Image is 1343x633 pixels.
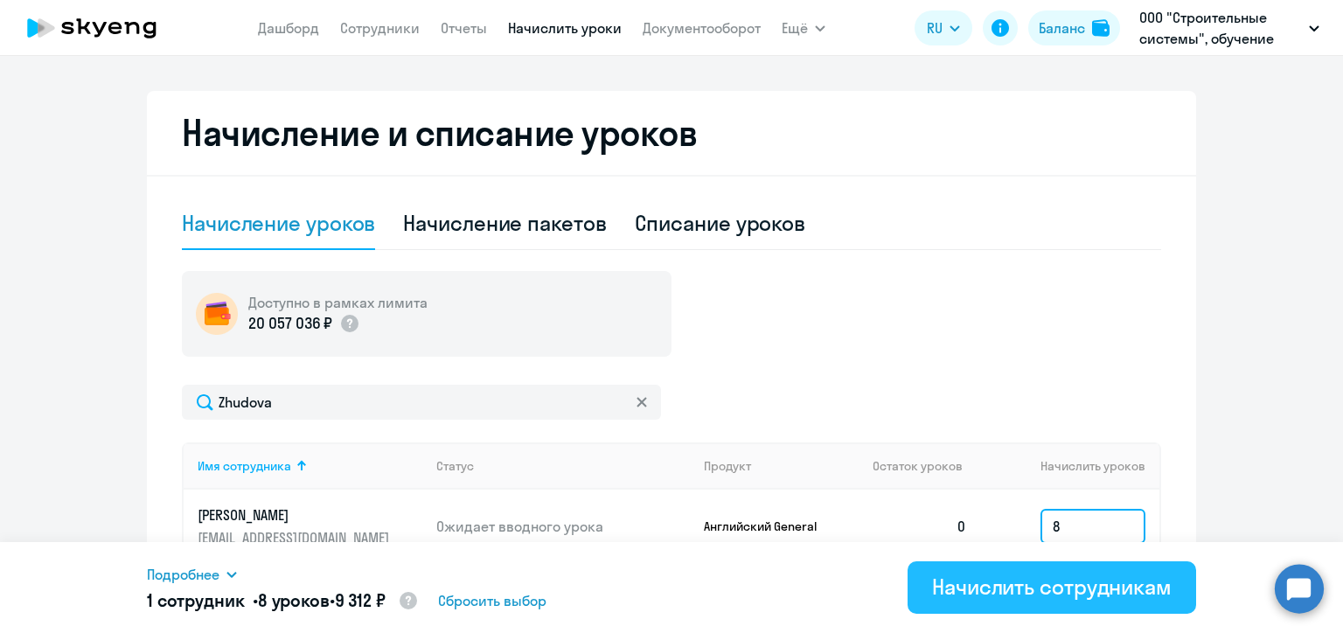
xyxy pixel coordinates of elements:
div: Имя сотрудника [198,458,291,474]
h5: 1 сотрудник • • [147,588,419,615]
button: Балансbalance [1028,10,1120,45]
span: Сбросить выбор [438,590,546,611]
button: Начислить сотрудникам [908,561,1196,614]
button: ООО "Строительные системы", обучение [1131,7,1328,49]
img: wallet-circle.png [196,293,238,335]
a: Документооборот [643,19,761,37]
span: 9 312 ₽ [335,589,386,611]
div: Списание уроков [635,209,806,237]
div: Продукт [704,458,751,474]
a: Начислить уроки [508,19,622,37]
h5: Доступно в рамках лимита [248,293,428,312]
a: Сотрудники [340,19,420,37]
span: Остаток уроков [873,458,963,474]
div: Продукт [704,458,859,474]
span: Подробнее [147,564,219,585]
div: Статус [436,458,690,474]
div: Баланс [1039,17,1085,38]
div: Имя сотрудника [198,458,422,474]
span: RU [927,17,943,38]
p: Ожидает вводного урока [436,517,690,536]
p: 20 057 036 ₽ [248,312,332,335]
div: Начислить сотрудникам [932,573,1172,601]
img: balance [1092,19,1110,37]
span: 8 уроков [258,589,330,611]
td: 0 [859,490,981,563]
div: Остаток уроков [873,458,981,474]
button: RU [915,10,972,45]
input: Поиск по имени, email, продукту или статусу [182,385,661,420]
p: Английский General [704,518,835,534]
div: Начисление уроков [182,209,375,237]
div: Начисление пакетов [403,209,606,237]
th: Начислить уроков [981,442,1159,490]
button: Ещё [782,10,825,45]
div: Статус [436,458,474,474]
a: Отчеты [441,19,487,37]
a: Дашборд [258,19,319,37]
span: Ещё [782,17,808,38]
p: [EMAIL_ADDRESS][DOMAIN_NAME] [198,528,393,547]
a: [PERSON_NAME][EMAIL_ADDRESS][DOMAIN_NAME] [198,505,422,547]
p: ООО "Строительные системы", обучение [1139,7,1302,49]
h2: Начисление и списание уроков [182,112,1161,154]
p: [PERSON_NAME] [198,505,393,525]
